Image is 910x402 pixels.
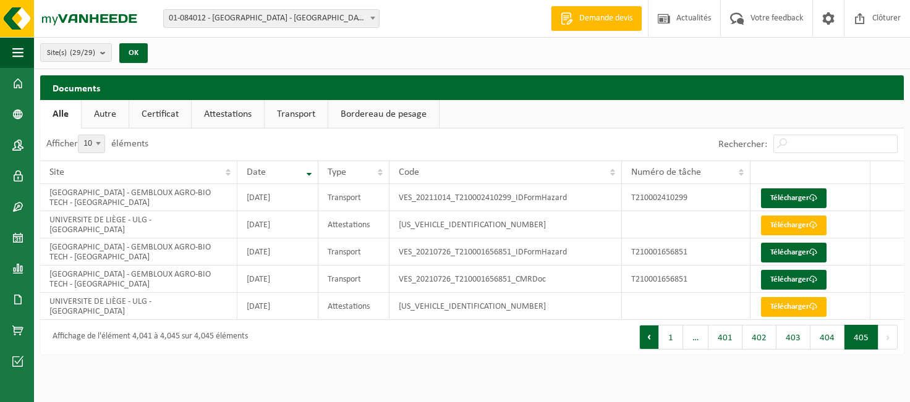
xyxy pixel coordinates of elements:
[163,9,380,28] span: 01-084012 - UNIVERSITE DE LIÈGE - ULG - LIÈGE
[622,238,751,266] td: T210001656851
[708,325,742,350] button: 401
[659,325,683,350] button: 1
[631,167,701,177] span: Numéro de tâche
[622,184,751,211] td: T210002410299
[844,325,878,350] button: 405
[551,6,642,31] a: Demande devis
[776,325,810,350] button: 403
[318,266,389,293] td: Transport
[237,238,318,266] td: [DATE]
[389,184,622,211] td: VES_20211014_T210002410299_IDFormHazard
[318,211,389,238] td: Attestations
[328,100,439,128] a: Bordereau de pesage
[40,266,237,293] td: [GEOGRAPHIC_DATA] - GEMBLOUX AGRO-BIO TECH - [GEOGRAPHIC_DATA]
[389,211,622,238] td: [US_VEHICLE_IDENTIFICATION_NUMBER]
[192,100,264,128] a: Attestations
[79,135,104,153] span: 10
[265,100,328,128] a: Transport
[318,184,389,211] td: Transport
[718,140,767,149] label: Rechercher:
[40,238,237,266] td: [GEOGRAPHIC_DATA] - GEMBLOUX AGRO-BIO TECH - [GEOGRAPHIC_DATA]
[164,10,379,27] span: 01-084012 - UNIVERSITE DE LIÈGE - ULG - LIÈGE
[78,135,105,153] span: 10
[761,243,827,262] a: Télécharger
[622,266,751,293] td: T210001656851
[46,326,248,348] div: Affichage de l'élément 4,041 à 4,045 sur 4,045 éléments
[683,325,708,350] span: …
[399,167,419,177] span: Code
[742,325,776,350] button: 402
[576,12,636,25] span: Demande devis
[46,139,148,149] label: Afficher éléments
[761,297,827,317] a: Télécharger
[82,100,129,128] a: Autre
[761,216,827,235] a: Télécharger
[237,184,318,211] td: [DATE]
[639,325,659,350] button: Previous
[810,325,844,350] button: 404
[40,43,112,62] button: Site(s)(29/29)
[389,238,622,266] td: VES_20210726_T210001656851_IDFormHazard
[389,266,622,293] td: VES_20210726_T210001656851_CMRDoc
[237,266,318,293] td: [DATE]
[40,293,237,320] td: UNIVERSITE DE LIÈGE - ULG - [GEOGRAPHIC_DATA]
[878,325,898,350] button: Next
[40,211,237,238] td: UNIVERSITE DE LIÈGE - ULG - [GEOGRAPHIC_DATA]
[40,100,81,128] a: Alle
[389,293,622,320] td: [US_VEHICLE_IDENTIFICATION_NUMBER]
[237,293,318,320] td: [DATE]
[40,184,237,211] td: [GEOGRAPHIC_DATA] - GEMBLOUX AGRO-BIO TECH - [GEOGRAPHIC_DATA]
[70,49,95,57] count: (29/29)
[237,211,318,238] td: [DATE]
[247,167,266,177] span: Date
[328,167,346,177] span: Type
[761,188,827,208] a: Télécharger
[318,293,389,320] td: Attestations
[49,167,64,177] span: Site
[119,43,148,63] button: OK
[129,100,191,128] a: Certificat
[318,238,389,266] td: Transport
[761,270,827,290] a: Télécharger
[47,44,95,62] span: Site(s)
[40,75,904,99] h2: Documents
